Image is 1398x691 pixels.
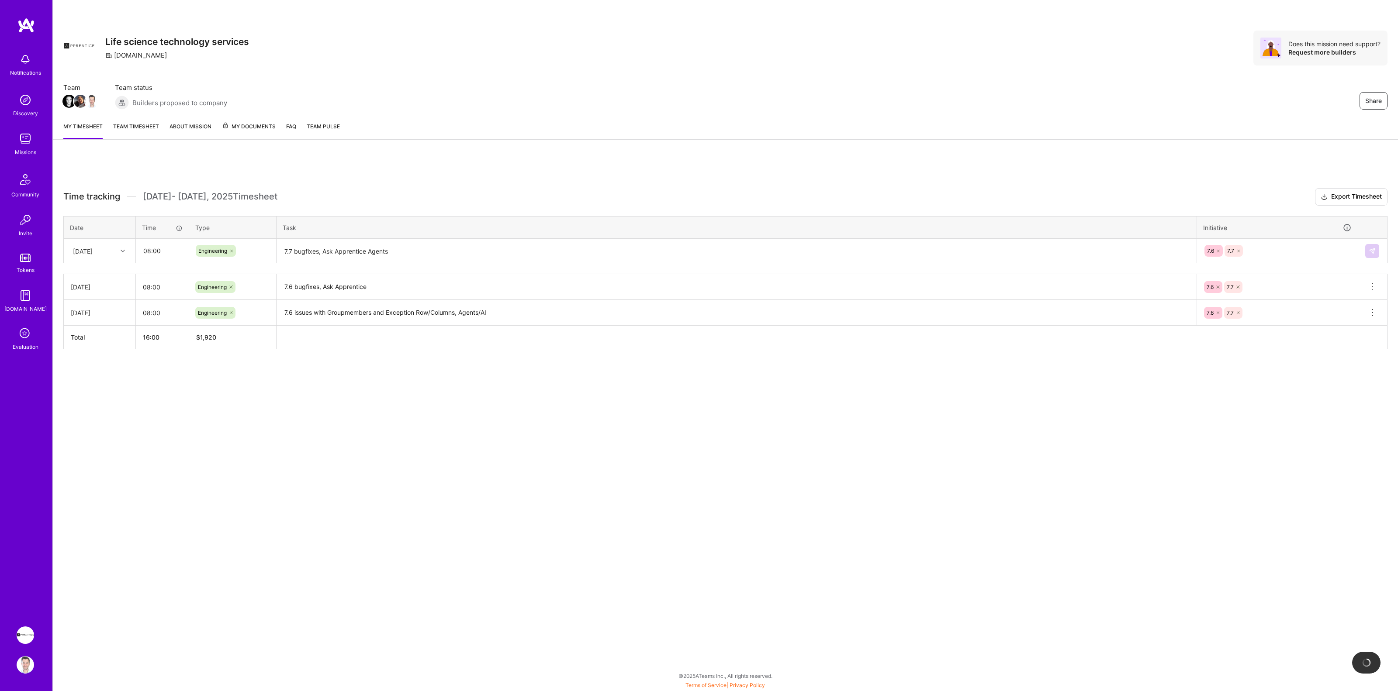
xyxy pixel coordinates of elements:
div: Does this mission need support? [1288,40,1381,48]
img: teamwork [17,130,34,148]
span: Team status [115,83,227,92]
th: Date [64,216,136,239]
div: Evaluation [13,342,38,351]
img: guide book [17,287,34,304]
img: discovery [17,91,34,109]
span: My Documents [222,122,276,131]
textarea: 7.6 bugfixes, Ask Apprentice [277,275,1196,299]
div: Initiative [1203,223,1352,233]
a: Team Member Avatar [86,94,97,109]
span: Builders proposed to company [132,98,227,107]
span: 7.6 [1207,284,1214,290]
th: 16:00 [136,326,189,349]
span: Team [63,83,97,92]
span: Engineering [198,309,227,316]
a: User Avatar [14,656,36,674]
a: Privacy Policy [730,682,765,688]
div: Request more builders [1288,48,1381,56]
span: Engineering [198,248,227,254]
span: Share [1365,96,1382,105]
a: My timesheet [63,122,103,139]
div: Time [142,223,183,232]
span: 7.6 [1207,309,1214,316]
a: Team Member Avatar [63,94,75,109]
th: Total [64,326,136,349]
i: icon SelectionTeam [17,326,34,342]
span: | [685,682,765,688]
a: Team Member Avatar [75,94,86,109]
a: About Mission [170,122,211,139]
i: icon Download [1321,193,1328,202]
img: Company Logo [63,31,95,62]
span: [DATE] - [DATE] , 2025 Timesheet [143,191,277,202]
a: Team Pulse [307,122,340,139]
input: HH:MM [136,301,189,324]
div: [DATE] [71,308,128,317]
img: tokens [20,254,31,262]
img: Apprentice: Life science technology services [17,626,34,644]
span: $ 1,920 [196,333,216,341]
div: Community [11,190,39,199]
textarea: 7.6 issues with Groupmembers and Exception Row/Columns, Agents/AI [277,301,1196,325]
span: Team Pulse [307,123,340,130]
input: HH:MM [136,275,189,299]
div: Notifications [10,68,41,77]
div: © 2025 ATeams Inc., All rights reserved. [52,665,1398,687]
div: [DOMAIN_NAME] [4,304,47,313]
img: loading [1360,657,1372,669]
i: icon CompanyGray [105,52,112,59]
h3: Life science technology services [105,36,249,47]
span: 7.7 [1227,309,1234,316]
a: My Documents [222,122,276,139]
th: Type [189,216,277,239]
span: 7.7 [1227,248,1234,254]
textarea: 7.7 bugfixes, Ask Apprentice Agents [277,240,1196,263]
div: [DATE] [73,246,93,255]
img: User Avatar [17,656,34,674]
div: [DATE] [71,282,128,292]
a: Apprentice: Life science technology services [14,626,36,644]
div: Tokens [17,265,35,275]
img: Invite [17,211,34,229]
span: Engineering [198,284,227,290]
span: 7.7 [1227,284,1234,290]
img: Community [15,169,36,190]
div: Discovery [13,109,38,118]
div: [DOMAIN_NAME] [105,51,167,60]
img: Team Member Avatar [74,95,87,108]
a: Terms of Service [685,682,727,688]
img: Avatar [1260,38,1281,58]
a: Team timesheet [113,122,159,139]
span: 7.6 [1207,248,1214,254]
div: Missions [15,148,36,157]
img: Submit [1369,248,1376,254]
button: Share [1360,92,1388,110]
i: icon Chevron [121,249,125,253]
img: logo [17,17,35,33]
img: bell [17,51,34,68]
div: null [1365,244,1380,258]
div: Invite [19,229,32,238]
img: Team Member Avatar [62,95,76,108]
button: Export Timesheet [1315,188,1388,206]
img: Builders proposed to company [115,96,129,110]
img: Team Member Avatar [85,95,98,108]
input: HH:MM [136,239,188,262]
th: Task [277,216,1197,239]
span: Time tracking [63,191,120,202]
a: FAQ [286,122,296,139]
